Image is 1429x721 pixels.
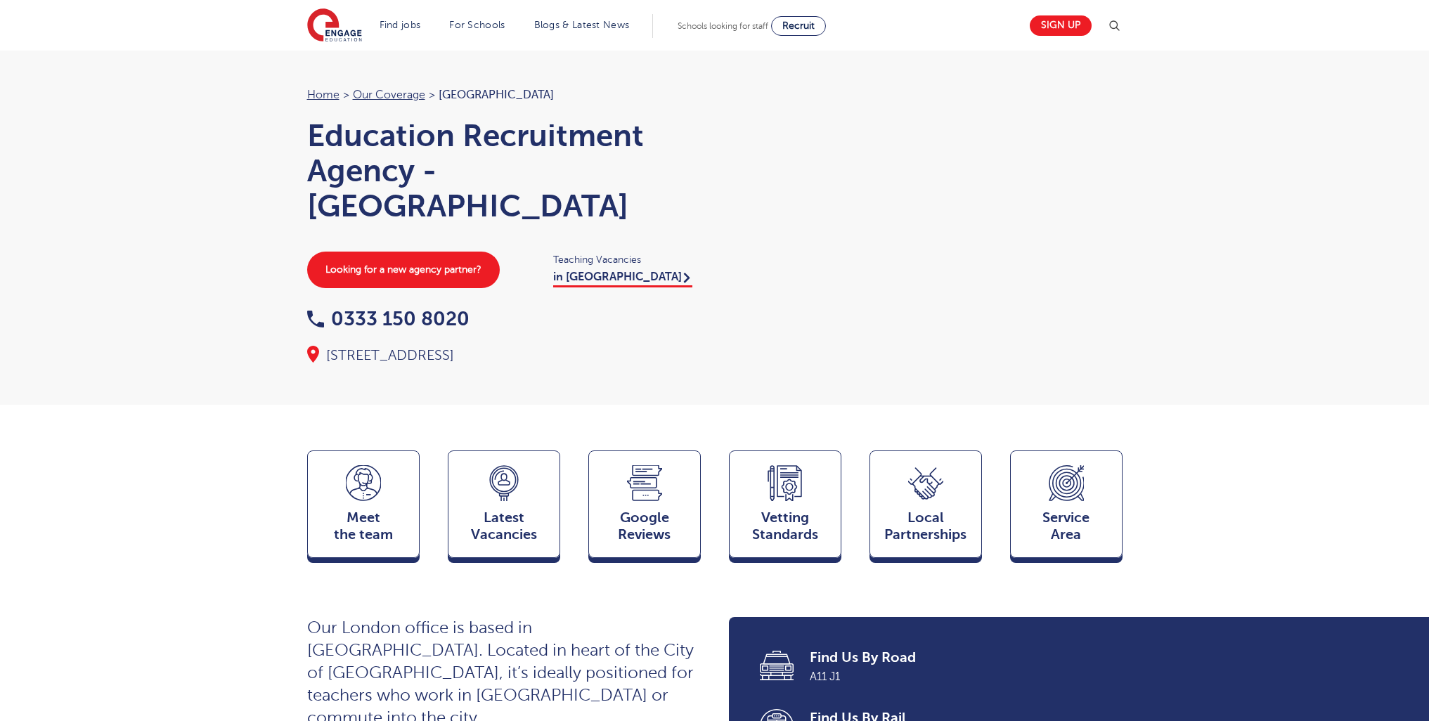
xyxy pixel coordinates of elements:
[307,252,500,288] a: Looking for a new agency partner?
[307,118,701,223] h1: Education Recruitment Agency - [GEOGRAPHIC_DATA]
[1030,15,1092,36] a: Sign up
[534,20,630,30] a: Blogs & Latest News
[307,346,701,365] div: [STREET_ADDRESS]
[307,308,470,330] a: 0333 150 8020
[1018,509,1115,543] span: Service Area
[455,509,552,543] span: Latest Vacancies
[869,450,982,564] a: Local Partnerships
[307,89,340,101] a: Home
[678,21,768,31] span: Schools looking for staff
[315,509,412,543] span: Meet the team
[782,20,815,31] span: Recruit
[1010,450,1123,564] a: ServiceArea
[596,509,693,543] span: Google Reviews
[877,509,974,543] span: Local Partnerships
[353,89,425,101] a: Our coverage
[771,16,826,36] a: Recruit
[307,8,362,44] img: Engage Education
[553,271,692,287] a: in [GEOGRAPHIC_DATA]
[343,89,349,101] span: >
[810,648,1103,668] span: Find Us By Road
[737,509,834,543] span: Vetting Standards
[439,89,554,101] span: [GEOGRAPHIC_DATA]
[307,86,701,104] nav: breadcrumb
[553,252,701,268] span: Teaching Vacancies
[810,668,1103,686] span: A11 J1
[380,20,421,30] a: Find jobs
[449,20,505,30] a: For Schools
[588,450,701,564] a: GoogleReviews
[429,89,435,101] span: >
[729,450,841,564] a: VettingStandards
[448,450,560,564] a: LatestVacancies
[307,450,420,564] a: Meetthe team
